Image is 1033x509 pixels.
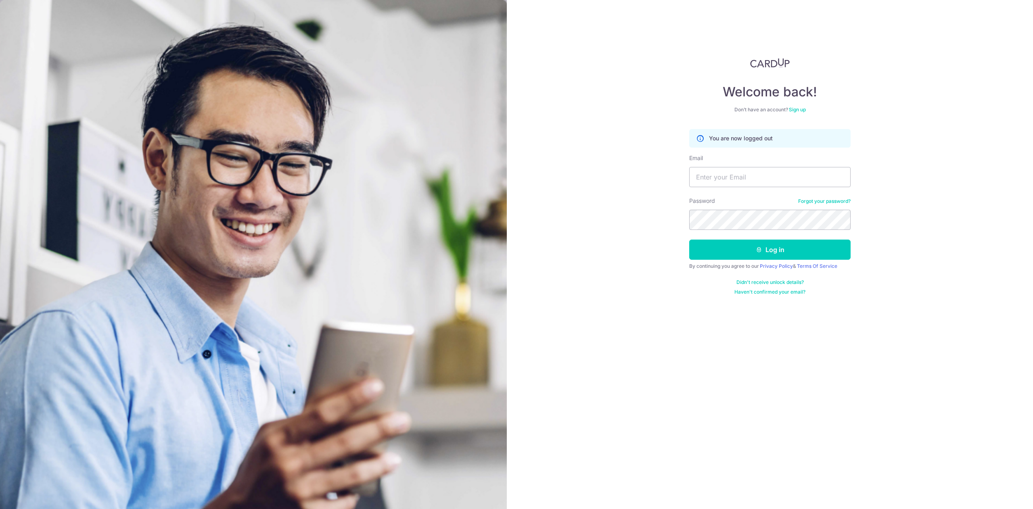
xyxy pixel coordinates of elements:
[798,198,851,204] a: Forgot your password?
[689,167,851,187] input: Enter your Email
[736,279,804,286] a: Didn't receive unlock details?
[689,240,851,260] button: Log in
[797,263,837,269] a: Terms Of Service
[689,84,851,100] h4: Welcome back!
[709,134,773,142] p: You are now logged out
[750,58,790,68] img: CardUp Logo
[789,106,806,113] a: Sign up
[734,289,805,295] a: Haven't confirmed your email?
[689,154,703,162] label: Email
[689,106,851,113] div: Don’t have an account?
[760,263,793,269] a: Privacy Policy
[689,197,715,205] label: Password
[689,263,851,269] div: By continuing you agree to our &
